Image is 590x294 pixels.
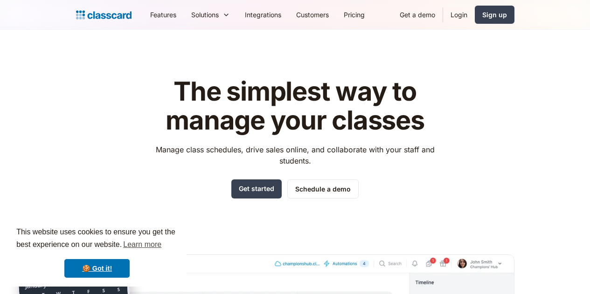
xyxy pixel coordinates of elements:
[392,4,443,25] a: Get a demo
[191,10,219,20] div: Solutions
[184,4,237,25] div: Solutions
[147,144,443,166] p: Manage class schedules, drive sales online, and collaborate with your staff and students.
[16,226,178,252] span: This website uses cookies to ensure you get the best experience on our website.
[231,179,282,198] a: Get started
[336,4,372,25] a: Pricing
[7,218,187,287] div: cookieconsent
[475,6,514,24] a: Sign up
[482,10,507,20] div: Sign up
[287,179,359,198] a: Schedule a demo
[443,4,475,25] a: Login
[122,238,163,252] a: learn more about cookies
[76,8,132,21] a: home
[289,4,336,25] a: Customers
[64,259,130,278] a: dismiss cookie message
[147,77,443,135] h1: The simplest way to manage your classes
[237,4,289,25] a: Integrations
[143,4,184,25] a: Features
